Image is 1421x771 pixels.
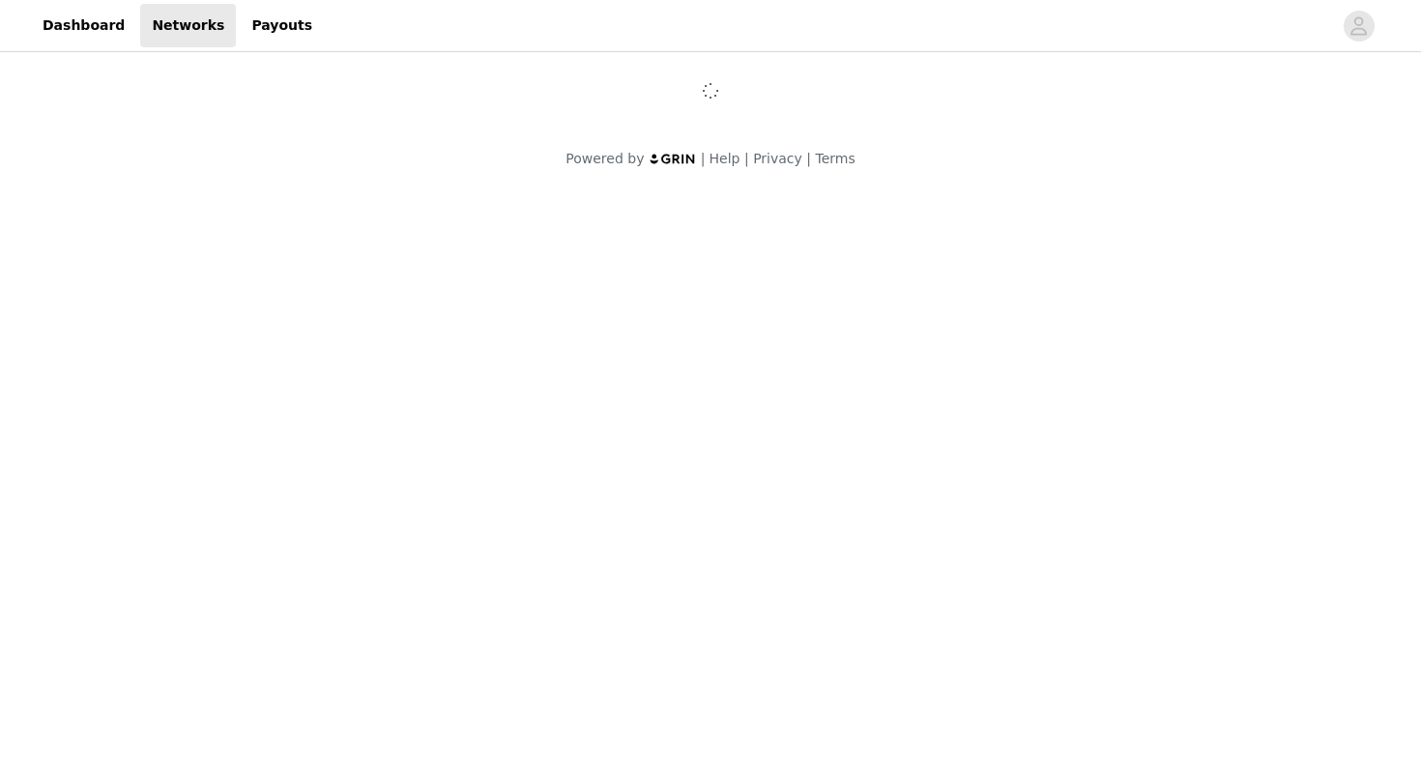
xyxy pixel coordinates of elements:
[806,151,811,166] span: |
[753,151,802,166] a: Privacy
[565,151,644,166] span: Powered by
[710,151,740,166] a: Help
[815,151,855,166] a: Terms
[31,4,136,47] a: Dashboard
[140,4,236,47] a: Networks
[1349,11,1368,42] div: avatar
[649,153,697,165] img: logo
[744,151,749,166] span: |
[240,4,324,47] a: Payouts
[701,151,706,166] span: |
